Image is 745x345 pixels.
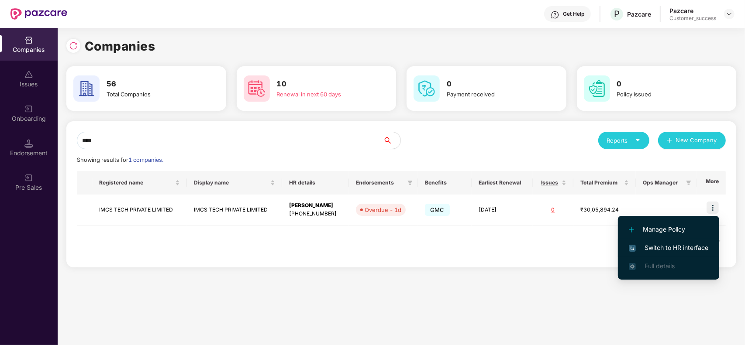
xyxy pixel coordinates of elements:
[643,179,683,186] span: Ops Manager
[645,262,675,270] span: Full details
[24,36,33,44] img: svg+xml;base64,PHN2ZyBpZD0iQ29tcGFuaWVzIiB4bWxucz0iaHR0cDovL3d3dy53My5vcmcvMjAwMC9zdmciIHdpZHRoPS...
[24,139,33,148] img: svg+xml;base64,PHN2ZyB3aWR0aD0iMTQuNSIgaGVpZ2h0PSIxNC41IiB2aWV3Qm94PSIwIDAgMTYgMTYiIGZpbGw9Im5vbm...
[658,132,726,149] button: plusNew Company
[277,79,372,90] h3: 10
[92,195,187,225] td: IMCS TECH PRIVATE LIMITED
[629,243,708,253] span: Switch to HR interface
[629,227,634,232] img: svg+xml;base64,PHN2ZyB4bWxucz0iaHR0cDovL3d3dy53My5vcmcvMjAwMC9zdmciIHdpZHRoPSIxMi4yMDEiIGhlaWdodD...
[697,171,726,195] th: More
[580,179,622,186] span: Total Premium
[277,90,372,99] div: Renewal in next 60 days
[669,15,716,22] div: Customer_success
[69,41,78,50] img: svg+xml;base64,PHN2ZyBpZD0iUmVsb2FkLTMyeDMyIiB4bWxucz0iaHR0cDovL3d3dy53My5vcmcvMjAwMC9zdmciIHdpZH...
[540,206,566,214] div: 0
[383,132,401,149] button: search
[629,245,636,252] img: svg+xml;base64,PHN2ZyB4bWxucz0iaHR0cDovL3d3dy53My5vcmcvMjAwMC9zdmciIHdpZHRoPSIxNiIgaGVpZ2h0PSIxNi...
[289,202,342,210] div: [PERSON_NAME]
[447,90,542,99] div: Payment received
[686,180,691,185] span: filter
[356,179,404,186] span: Endorsements
[365,205,401,214] div: Overdue - 1d
[24,105,33,113] img: svg+xml;base64,PHN2ZyB3aWR0aD0iMjAiIGhlaWdodD0iMjAiIHZpZXdCb3g9IjAgMCAyMCAyMCIgZmlsbD0ibm9uZSIgeG...
[447,79,542,90] h3: 0
[73,75,100,102] img: svg+xml;base64,PHN2ZyB4bWxucz0iaHR0cDovL3d3dy53My5vcmcvMjAwMC9zdmciIHdpZHRoPSI2MCIgaGVpZ2h0PSI2MC...
[563,10,584,17] div: Get Help
[617,90,712,99] div: Policy issued
[472,171,533,195] th: Earliest Renewal
[472,195,533,225] td: [DATE]
[85,37,155,56] h1: Companies
[707,202,719,214] img: icon
[77,157,163,163] span: Showing results for
[684,178,693,188] span: filter
[667,137,673,144] span: plus
[551,10,559,19] img: svg+xml;base64,PHN2ZyBpZD0iSGVscC0zMngzMiIgeG1sbnM9Imh0dHA6Ly93d3cudzMub3JnLzIwMDAvc3ZnIiB3aWR0aD...
[617,79,712,90] h3: 0
[24,70,33,79] img: svg+xml;base64,PHN2ZyBpZD0iSXNzdWVzX2Rpc2FibGVkIiB4bWxucz0iaHR0cDovL3d3dy53My5vcmcvMjAwMC9zdmciIH...
[10,8,67,20] img: New Pazcare Logo
[383,137,400,144] span: search
[92,171,187,195] th: Registered name
[629,225,708,234] span: Manage Policy
[282,171,349,195] th: HR details
[107,79,201,90] h3: 56
[187,195,282,225] td: IMCS TECH PRIVATE LIMITED
[726,10,733,17] img: svg+xml;base64,PHN2ZyBpZD0iRHJvcGRvd24tMzJ4MzIiIHhtbG5zPSJodHRwOi8vd3d3LnczLm9yZy8yMDAwL3N2ZyIgd2...
[540,179,560,186] span: Issues
[244,75,270,102] img: svg+xml;base64,PHN2ZyB4bWxucz0iaHR0cDovL3d3dy53My5vcmcvMjAwMC9zdmciIHdpZHRoPSI2MCIgaGVpZ2h0PSI2MC...
[24,174,33,182] img: svg+xml;base64,PHN2ZyB3aWR0aD0iMjAiIGhlaWdodD0iMjAiIHZpZXdCb3g9IjAgMCAyMCAyMCIgZmlsbD0ibm9uZSIgeG...
[533,171,573,195] th: Issues
[187,171,282,195] th: Display name
[425,204,450,216] span: GMC
[406,178,414,188] span: filter
[573,171,636,195] th: Total Premium
[629,263,636,270] img: svg+xml;base64,PHN2ZyB4bWxucz0iaHR0cDovL3d3dy53My5vcmcvMjAwMC9zdmciIHdpZHRoPSIxNi4zNjMiIGhlaWdodD...
[676,136,717,145] span: New Company
[128,157,163,163] span: 1 companies.
[580,206,629,214] div: ₹30,05,894.24
[584,75,610,102] img: svg+xml;base64,PHN2ZyB4bWxucz0iaHR0cDovL3d3dy53My5vcmcvMjAwMC9zdmciIHdpZHRoPSI2MCIgaGVpZ2h0PSI2MC...
[614,9,620,19] span: P
[407,180,413,185] span: filter
[669,7,716,15] div: Pazcare
[627,10,651,18] div: Pazcare
[194,179,269,186] span: Display name
[107,90,201,99] div: Total Companies
[99,179,174,186] span: Registered name
[418,171,472,195] th: Benefits
[635,137,641,143] span: caret-down
[607,136,641,145] div: Reports
[289,210,342,218] div: [PHONE_NUMBER]
[414,75,440,102] img: svg+xml;base64,PHN2ZyB4bWxucz0iaHR0cDovL3d3dy53My5vcmcvMjAwMC9zdmciIHdpZHRoPSI2MCIgaGVpZ2h0PSI2MC...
